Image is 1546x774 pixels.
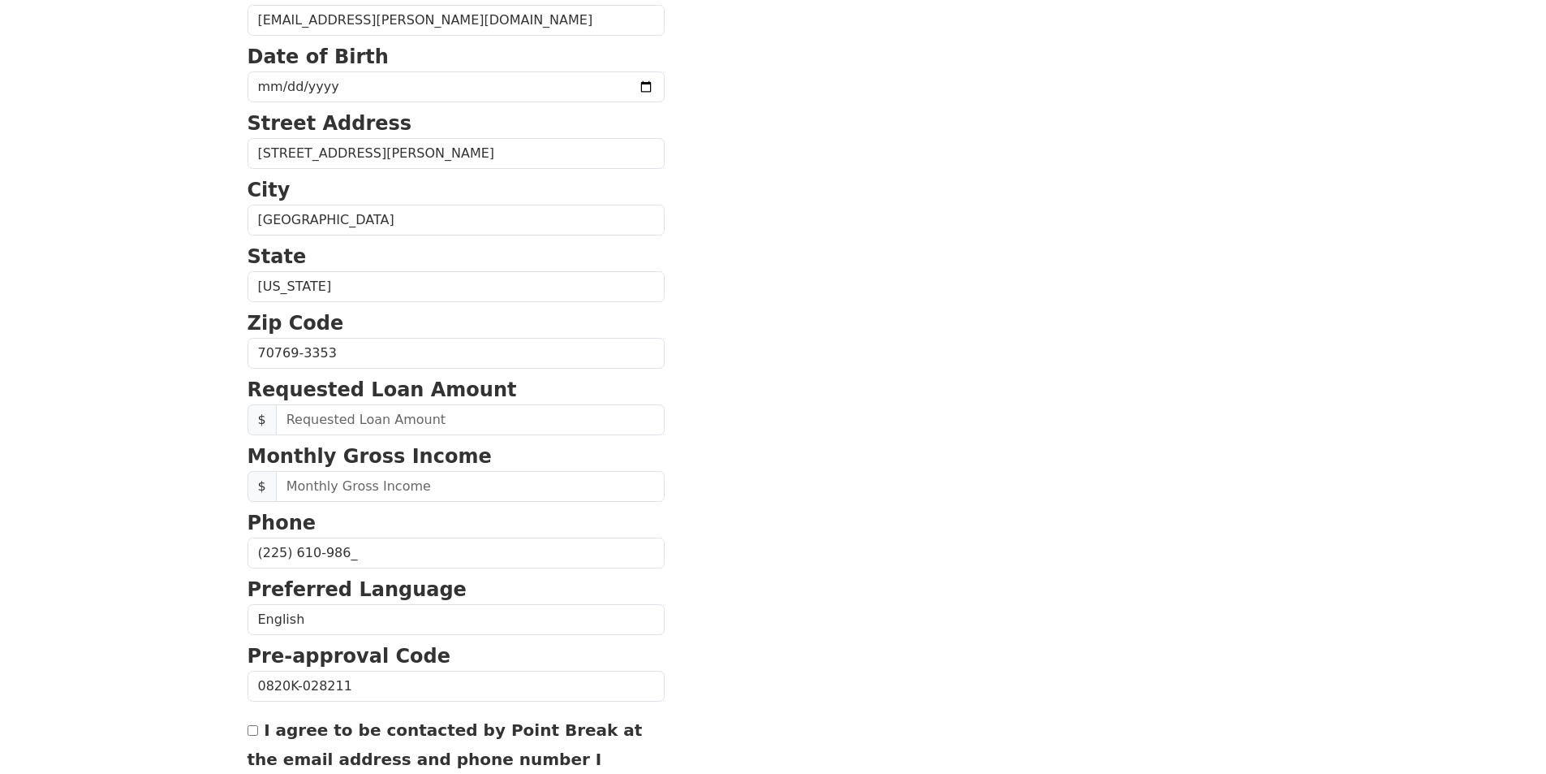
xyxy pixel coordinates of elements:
[248,45,389,68] strong: Date of Birth
[248,138,665,169] input: Street Address
[248,671,665,702] input: Pre-approval Code
[248,538,665,569] input: Phone
[248,312,344,335] strong: Zip Code
[248,578,467,601] strong: Preferred Language
[248,645,451,668] strong: Pre-approval Code
[248,245,307,268] strong: State
[248,179,291,201] strong: City
[248,471,277,502] span: $
[248,5,665,36] input: Re-Enter Email Address
[248,338,665,369] input: Zip Code
[248,205,665,236] input: City
[248,442,665,471] p: Monthly Gross Income
[248,378,517,401] strong: Requested Loan Amount
[248,112,412,135] strong: Street Address
[276,404,665,435] input: Requested Loan Amount
[248,512,317,534] strong: Phone
[248,404,277,435] span: $
[276,471,665,502] input: Monthly Gross Income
